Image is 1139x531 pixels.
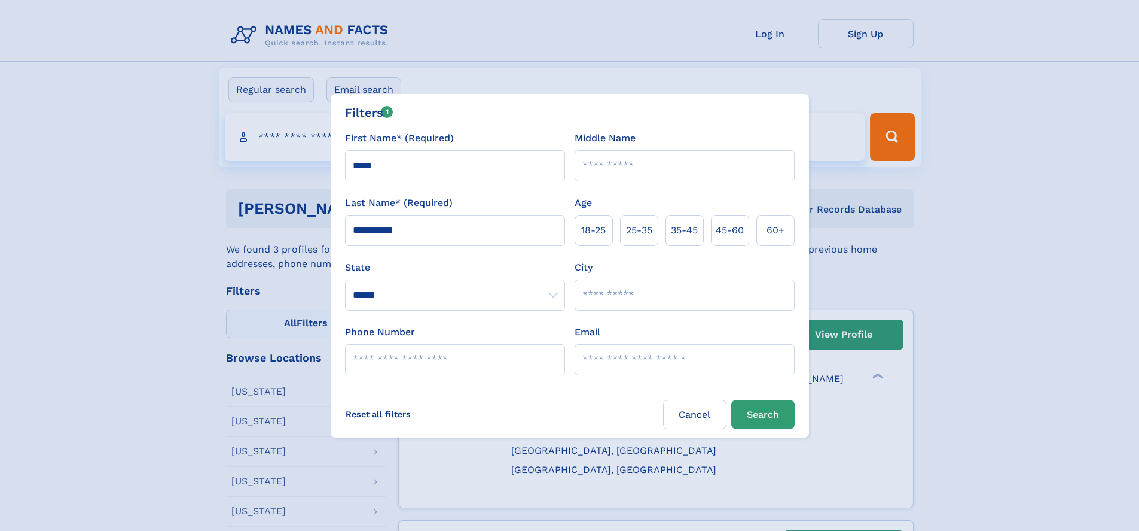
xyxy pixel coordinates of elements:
[671,223,698,238] span: 35‑45
[716,223,744,238] span: 45‑60
[575,260,593,275] label: City
[575,131,636,145] label: Middle Name
[626,223,652,238] span: 25‑35
[338,400,419,429] label: Reset all filters
[345,196,453,210] label: Last Name* (Required)
[581,223,606,238] span: 18‑25
[663,400,726,429] label: Cancel
[345,131,454,145] label: First Name* (Required)
[767,223,784,238] span: 60+
[345,325,415,339] label: Phone Number
[345,104,393,122] div: Filters
[575,325,600,339] label: Email
[575,196,592,210] label: Age
[731,400,795,429] button: Search
[345,260,565,275] label: State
